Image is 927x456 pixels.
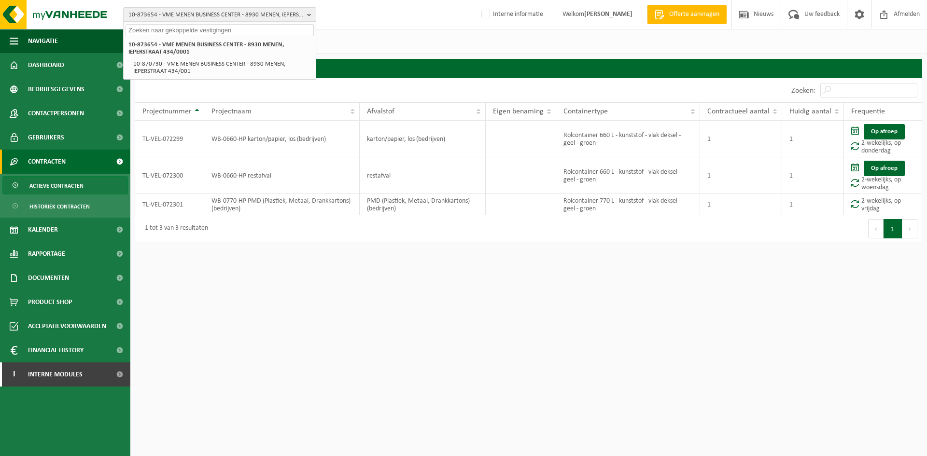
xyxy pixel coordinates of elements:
td: 1 [700,194,782,215]
span: Historiek contracten [29,197,90,216]
span: I [10,362,18,387]
span: Rapportage [28,242,65,266]
span: Financial History [28,338,84,362]
button: Previous [868,219,884,238]
strong: [PERSON_NAME] [584,11,632,18]
td: TL-VEL-072299 [135,121,204,157]
span: Afvalstof [367,108,394,115]
td: Rolcontainer 660 L - kunststof - vlak deksel - geel - groen [556,121,700,157]
span: Huidig aantal [789,108,831,115]
td: 2-wekelijks, op vrijdag [844,194,922,215]
label: Interne informatie [479,7,543,22]
a: Op afroep [864,161,905,176]
li: 10-870730 - VME MENEN BUSINESS CENTER - 8930 MENEN, IEPERSTRAAT 434/001 [130,58,314,77]
td: WB-0660-HP restafval [204,157,360,194]
span: Dashboard [28,53,64,77]
td: Rolcontainer 660 L - kunststof - vlak deksel - geel - groen [556,157,700,194]
h2: Contracten [135,59,922,78]
strong: 10-873654 - VME MENEN BUSINESS CENTER - 8930 MENEN, IEPERSTRAAT 434/0001 [128,41,284,55]
button: 1 [884,219,902,238]
span: Contractueel aantal [707,108,770,115]
td: WB-0770-HP PMD (Plastiek, Metaal, Drankkartons) (bedrijven) [204,194,360,215]
span: Interne modules [28,362,83,387]
td: restafval [360,157,486,194]
td: 1 [700,121,782,157]
span: 10-873654 - VME MENEN BUSINESS CENTER - 8930 MENEN, IEPERSTRAAT 434/0001 [128,8,303,22]
input: Zoeken naar gekoppelde vestigingen [126,24,314,36]
td: karton/papier, los (bedrijven) [360,121,486,157]
a: Historiek contracten [2,197,128,215]
div: 1 tot 3 van 3 resultaten [140,220,208,237]
button: Next [902,219,917,238]
a: Op afroep [864,124,905,139]
span: Offerte aanvragen [667,10,722,19]
td: WB-0660-HP karton/papier, los (bedrijven) [204,121,360,157]
span: Product Shop [28,290,72,314]
span: Frequentie [851,108,885,115]
label: Zoeken: [791,87,815,95]
span: Contracten [28,150,66,174]
span: Contactpersonen [28,101,84,125]
a: Actieve contracten [2,176,128,194]
span: Documenten [28,266,69,290]
span: Bedrijfsgegevens [28,77,84,101]
td: 1 [782,121,844,157]
span: Containertype [563,108,608,115]
span: Gebruikers [28,125,64,150]
span: Actieve contracten [29,177,84,195]
span: Acceptatievoorwaarden [28,314,106,338]
td: 2-wekelijks, op woensdag [844,157,922,194]
td: TL-VEL-072301 [135,194,204,215]
td: 1 [700,157,782,194]
span: Projectnummer [142,108,192,115]
a: Offerte aanvragen [647,5,727,24]
span: Navigatie [28,29,58,53]
span: Kalender [28,218,58,242]
button: 10-873654 - VME MENEN BUSINESS CENTER - 8930 MENEN, IEPERSTRAAT 434/0001 [123,7,316,22]
td: 2-wekelijks, op donderdag [844,121,922,157]
td: 1 [782,157,844,194]
td: Rolcontainer 770 L - kunststof - vlak deksel - geel - groen [556,194,700,215]
span: Projectnaam [211,108,252,115]
td: TL-VEL-072300 [135,157,204,194]
span: Eigen benaming [493,108,544,115]
td: PMD (Plastiek, Metaal, Drankkartons) (bedrijven) [360,194,486,215]
td: 1 [782,194,844,215]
